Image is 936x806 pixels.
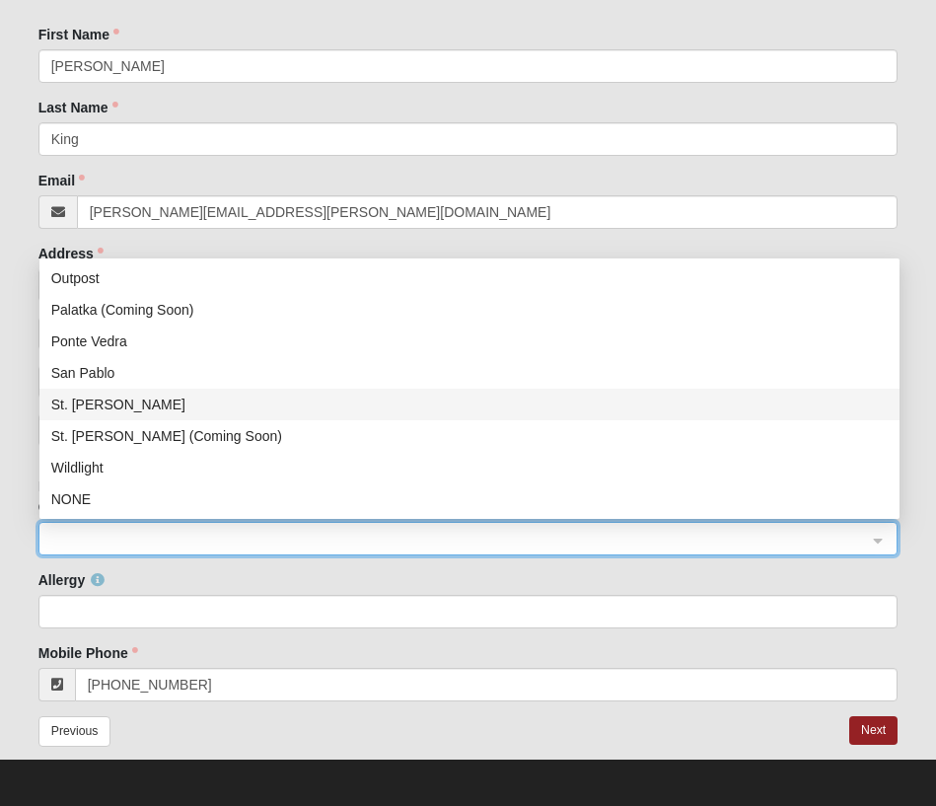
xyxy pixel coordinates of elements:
[39,452,900,483] div: Wildlight
[38,497,103,517] label: Campus
[38,25,899,756] form: Please select the campus that you regularly attend.
[38,716,111,747] button: Previous
[51,488,888,510] div: NONE
[39,483,900,515] div: NONE
[38,365,899,399] input: Address Line 2
[51,362,888,384] div: San Pablo
[39,389,900,420] div: St. Johns
[51,425,888,447] div: St. [PERSON_NAME] (Coming Soon)
[51,330,888,352] div: Ponte Vedra
[38,570,105,590] label: Allergy
[39,420,900,452] div: St. Augustine (Coming Soon)
[38,317,899,350] input: Address Line 1
[39,357,900,389] div: San Pablo
[38,171,85,190] label: Email
[39,262,900,294] div: Outpost
[51,299,888,321] div: Palatka (Coming Soon)
[39,294,900,326] div: Palatka (Coming Soon)
[51,394,888,415] div: St. [PERSON_NAME]
[38,25,119,44] label: First Name
[38,98,118,117] label: Last Name
[39,326,900,357] div: Ponte Vedra
[38,244,104,263] label: Address
[38,413,464,447] input: City
[849,716,898,745] button: Next
[51,457,888,478] div: Wildlight
[51,267,888,289] div: Outpost
[38,643,138,663] label: Mobile Phone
